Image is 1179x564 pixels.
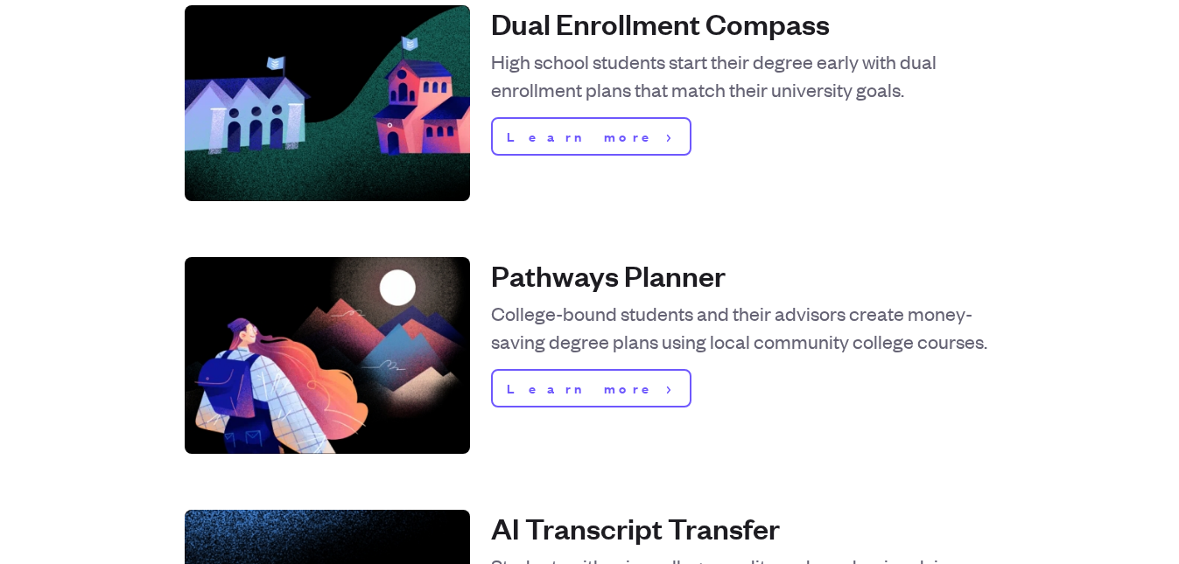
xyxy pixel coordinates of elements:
[491,47,995,103] p: High school students start their degree early with dual enrollment plans that match their univers...
[491,5,995,40] h4: Dual Enrollment Compass
[491,117,691,156] a: Learn more
[507,378,660,399] span: Learn more
[491,257,995,292] h4: Pathways Planner
[507,126,660,147] span: Learn more
[491,510,995,545] h4: AI Transcript Transfer
[185,257,470,454] img: Pathways Planner
[491,299,995,355] p: College-bound students and their advisors create money-saving degree plans using local community ...
[185,5,470,201] img: Dual Enrollment Compass
[491,369,691,407] a: Learn more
